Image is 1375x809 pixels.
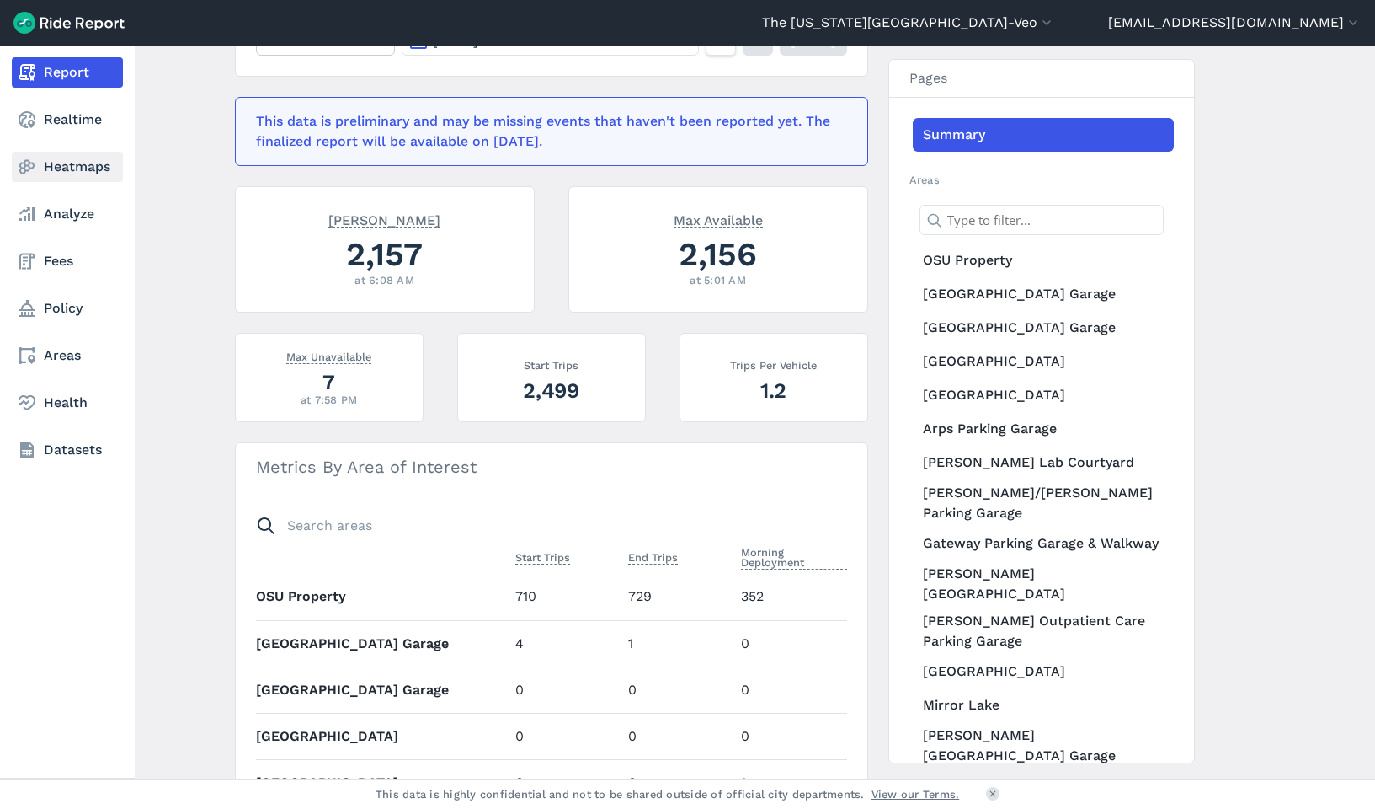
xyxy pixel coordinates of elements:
a: Report [12,57,123,88]
a: Gateway Parking Garage & Walkway [913,527,1174,560]
span: Trips Per Vehicle [730,356,817,372]
a: OSU Property [913,244,1174,277]
td: 0 [621,759,734,806]
a: [GEOGRAPHIC_DATA] Garage [913,311,1174,345]
a: Arps Parking Garage [913,412,1174,446]
div: 2,157 [256,231,514,277]
a: Fees [12,246,123,276]
a: Realtime [12,104,123,135]
div: at 6:08 AM [256,272,514,288]
th: OSU Property [256,574,509,620]
th: [GEOGRAPHIC_DATA] Garage [256,667,509,713]
a: Summary [913,118,1174,152]
div: This data is preliminary and may be missing events that haven't been reported yet. The finalized ... [256,111,837,152]
input: Search areas [246,511,837,541]
span: Start Trips [524,356,578,372]
input: Type to filter... [919,205,1164,235]
span: Start Trips [515,548,570,565]
td: 0 [621,667,734,713]
td: 0 [734,620,847,667]
td: 710 [509,574,621,620]
a: [PERSON_NAME][GEOGRAPHIC_DATA] Garage [913,722,1174,769]
button: Start Trips [515,548,570,568]
a: Heatmaps [12,152,123,182]
td: 0 [509,713,621,759]
button: The [US_STATE][GEOGRAPHIC_DATA]-Veo [762,13,1055,33]
a: [PERSON_NAME] Lab Courtyard [913,446,1174,480]
span: [PERSON_NAME] [328,211,440,228]
div: 2,156 [589,231,847,277]
td: 729 [621,574,734,620]
a: Health [12,388,123,418]
a: [PERSON_NAME] Outpatient Care Parking Garage [913,608,1174,655]
div: at 5:01 AM [589,272,847,288]
div: 7 [256,367,402,397]
a: Policy [12,293,123,324]
div: 1.2 [701,376,847,405]
div: at 7:58 PM [256,392,402,408]
button: Morning Deployment [741,543,847,573]
a: [GEOGRAPHIC_DATA] [913,378,1174,412]
h3: Metrics By Area of Interest [236,443,867,490]
h3: Pages [889,60,1194,98]
a: [PERSON_NAME]/[PERSON_NAME] Parking Garage [913,480,1174,527]
a: Areas [12,340,123,371]
a: [PERSON_NAME][GEOGRAPHIC_DATA] [913,560,1174,608]
td: 352 [734,574,847,620]
th: [GEOGRAPHIC_DATA] Garage [256,620,509,667]
td: 0 [734,667,847,713]
a: Datasets [12,435,123,465]
div: 2,499 [478,376,625,405]
td: 0 [509,759,621,806]
td: 1 [734,759,847,806]
td: 1 [621,620,734,667]
td: 0 [621,713,734,759]
td: 0 [509,667,621,713]
span: Max Available [674,211,763,228]
button: [EMAIL_ADDRESS][DOMAIN_NAME] [1108,13,1362,33]
a: [GEOGRAPHIC_DATA] Garage [913,277,1174,311]
a: Mirror Lake [913,688,1174,722]
td: 4 [509,620,621,667]
span: Morning Deployment [741,543,847,570]
a: View our Terms. [871,786,960,802]
button: End Trips [628,548,678,568]
td: 0 [734,713,847,759]
a: [GEOGRAPHIC_DATA] [913,655,1174,688]
th: [GEOGRAPHIC_DATA] [256,713,509,759]
a: [GEOGRAPHIC_DATA] [913,345,1174,378]
a: Analyze [12,199,123,229]
h2: Areas [909,172,1174,188]
span: End Trips [628,548,678,565]
th: [GEOGRAPHIC_DATA] [256,759,509,806]
span: Max Unavailable [286,347,371,364]
img: Ride Report [13,12,125,34]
